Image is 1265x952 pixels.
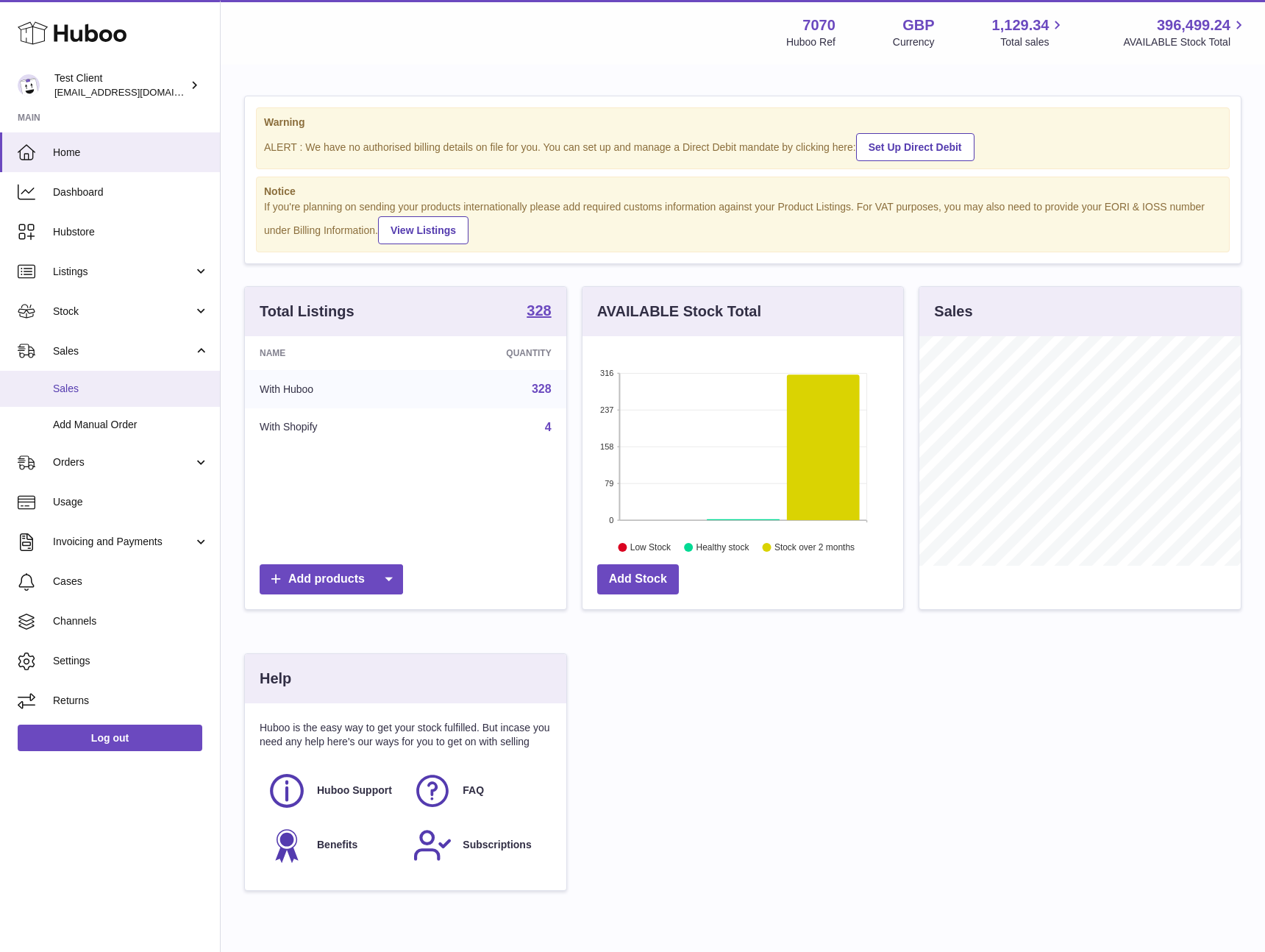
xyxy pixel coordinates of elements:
a: Add Stock [597,564,679,594]
a: 328 [527,303,551,321]
td: With Huboo [245,370,418,408]
a: Add products [260,564,403,594]
a: Set Up Direct Debit [856,133,974,161]
a: 328 [532,383,552,395]
span: Orders [53,455,193,469]
strong: Warning [264,116,1222,129]
p: Huboo is the easy way to get your stock fulfilled. But incase you need any help here's our ways f... [260,721,552,749]
a: 1,129.34 Total sales [992,15,1066,49]
span: Sales [53,382,209,396]
div: If you're planning on sending your products internationally please add required customs informati... [264,200,1222,244]
span: AVAILABLE Stock Total [1123,35,1247,49]
span: Total sales [1000,35,1066,49]
div: ALERT : We have no authorised billing details on file for you. You can set up and manage a Direct... [264,131,1222,161]
img: internalAdmin-7070@internal.huboo.com [18,74,40,96]
a: Subscriptions [413,825,544,865]
text: 237 [600,405,613,414]
span: Listings [53,265,193,279]
span: [EMAIL_ADDRESS][DOMAIN_NAME] [54,86,216,98]
div: Huboo Ref [786,35,835,49]
span: FAQ [463,784,484,798]
td: With Shopify [245,408,418,447]
span: Huboo Support [317,784,392,798]
text: 79 [605,479,613,488]
span: Benefits [317,838,357,852]
h3: Sales [934,302,972,322]
a: FAQ [413,771,544,811]
span: Settings [53,654,209,668]
span: Channels [53,614,209,628]
span: 396,499.24 [1157,15,1230,35]
div: Currency [893,35,935,49]
span: Home [53,146,209,160]
span: Returns [53,694,209,708]
strong: 7070 [802,15,835,35]
text: Low Stock [630,543,671,553]
text: 0 [609,516,613,525]
strong: GBP [902,15,934,35]
a: View Listings [378,216,468,244]
span: Usage [53,495,209,509]
a: Huboo Support [267,771,398,811]
strong: Notice [264,185,1222,199]
span: Invoicing and Payments [53,535,193,549]
span: Hubstore [53,225,209,239]
h3: AVAILABLE Stock Total [597,302,761,322]
th: Quantity [418,336,566,370]
a: 4 [545,421,552,433]
th: Name [245,336,418,370]
strong: 328 [527,303,551,318]
text: Stock over 2 months [774,543,855,553]
h3: Help [260,669,291,689]
text: Healthy stock [696,543,749,553]
div: Test Client [54,71,187,99]
span: Sales [53,344,193,358]
text: 316 [600,369,613,377]
text: 158 [600,442,613,451]
a: Benefits [267,825,398,865]
span: Subscriptions [463,838,531,852]
span: Stock [53,305,193,319]
span: Dashboard [53,185,209,199]
span: Cases [53,575,209,589]
a: Log out [18,725,202,751]
span: 1,129.34 [992,15,1050,35]
a: 396,499.24 AVAILABLE Stock Total [1123,15,1247,49]
h3: Total Listings [260,302,354,322]
span: Add Manual Order [53,418,209,432]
